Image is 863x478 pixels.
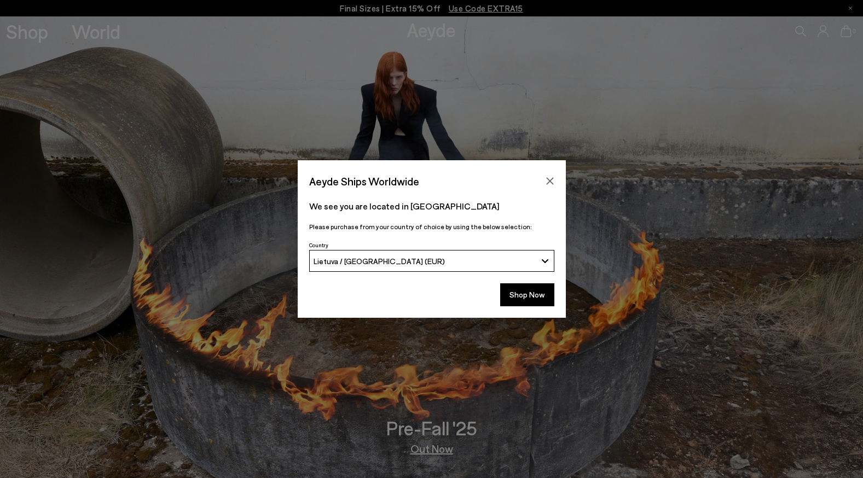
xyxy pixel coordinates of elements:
[314,257,445,266] span: Lietuva / [GEOGRAPHIC_DATA] (EUR)
[500,283,554,306] button: Shop Now
[542,173,558,189] button: Close
[309,221,554,232] p: Please purchase from your country of choice by using the below selection:
[309,242,328,248] span: Country
[309,200,554,213] p: We see you are located in [GEOGRAPHIC_DATA]
[309,172,419,191] span: Aeyde Ships Worldwide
